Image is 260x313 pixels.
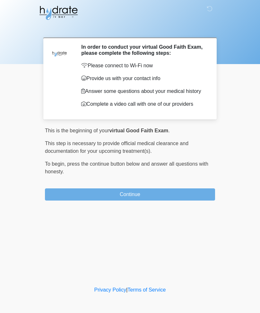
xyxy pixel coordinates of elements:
p: Please connect to Wi-Fi now [81,62,205,70]
strong: virtual Good Faith Exam [109,128,168,133]
button: Continue [45,188,215,201]
h1: ‎ ‎ ‎ [40,23,220,35]
span: press the continue button below and answer all questions with honesty. [45,161,208,174]
h2: In order to conduct your virtual Good Faith Exam, please complete the following steps: [81,44,205,56]
p: Answer some questions about your medical history [81,87,205,95]
p: Provide us with your contact info [81,75,205,82]
span: This is the beginning of your [45,128,109,133]
a: Privacy Policy [94,287,126,292]
img: Hydrate IV Bar - Fort Collins Logo [39,5,78,21]
a: | [126,287,127,292]
a: Terms of Service [127,287,166,292]
p: Complete a video call with one of our providers [81,100,205,108]
span: This step is necessary to provide official medical clearance and documentation for your upcoming ... [45,141,188,154]
img: Agent Avatar [50,44,69,63]
span: To begin, [45,161,67,167]
span: . [168,128,169,133]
